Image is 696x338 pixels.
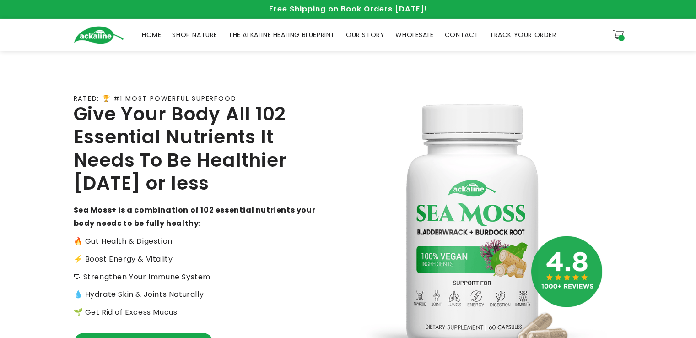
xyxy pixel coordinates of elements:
[484,25,562,44] a: TRACK YOUR ORDER
[74,306,316,319] p: 🌱 Get Rid of Excess Mucus
[445,31,479,39] span: CONTACT
[439,25,484,44] a: CONTACT
[269,4,427,14] span: Free Shipping on Book Orders [DATE]!
[223,25,340,44] a: THE ALKALINE HEALING BLUEPRINT
[74,26,124,44] img: Ackaline
[142,31,161,39] span: HOME
[74,235,316,248] p: 🔥 Gut Health & Digestion
[74,288,316,301] p: 💧 Hydrate Skin & Joints Naturally
[167,25,223,44] a: SHOP NATURE
[228,31,335,39] span: THE ALKALINE HEALING BLUEPRINT
[74,103,316,195] h2: Give Your Body All 102 Essential Nutrients It Needs To Be Healthier [DATE] or less
[74,95,237,103] p: RATED: 🏆 #1 MOST POWERFUL SUPERFOOD
[346,31,384,39] span: OUR STORY
[74,205,316,229] strong: Sea Moss+ is a combination of 102 essential nutrients your body needs to be fully healthy:
[340,25,390,44] a: OUR STORY
[172,31,217,39] span: SHOP NATURE
[490,31,556,39] span: TRACK YOUR ORDER
[390,25,439,44] a: WHOLESALE
[620,35,622,41] span: 1
[395,31,433,39] span: WHOLESALE
[136,25,167,44] a: HOME
[74,253,316,266] p: ⚡️ Boost Energy & Vitality
[74,271,316,284] p: 🛡 Strengthen Your Immune System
